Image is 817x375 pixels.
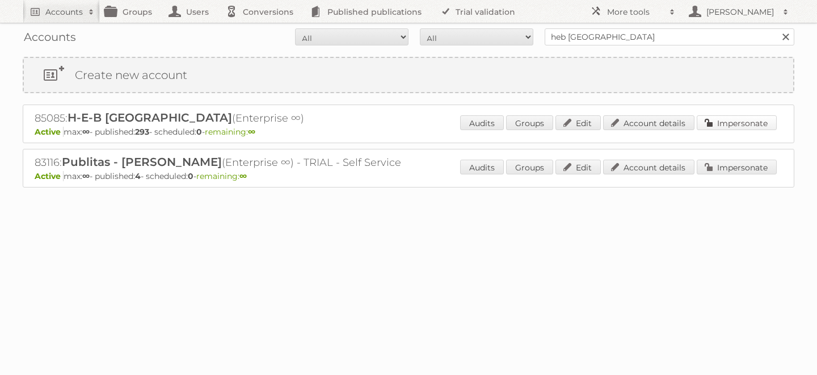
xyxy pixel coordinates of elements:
strong: 293 [135,127,149,137]
strong: 0 [196,127,202,137]
strong: 0 [188,171,193,181]
a: Create new account [24,58,793,92]
strong: 4 [135,171,141,181]
p: max: - published: - scheduled: - [35,171,782,181]
a: Account details [603,115,694,130]
a: Audits [460,160,504,174]
strong: ∞ [248,127,255,137]
span: Active [35,171,64,181]
span: H-E-B [GEOGRAPHIC_DATA] [68,111,232,124]
span: remaining: [205,127,255,137]
p: max: - published: - scheduled: - [35,127,782,137]
h2: 85085: (Enterprise ∞) [35,111,432,126]
span: Active [35,127,64,137]
a: Impersonate [697,115,777,130]
h2: [PERSON_NAME] [704,6,777,18]
a: Edit [555,115,601,130]
a: Groups [506,115,553,130]
a: Edit [555,160,601,174]
h2: More tools [607,6,664,18]
h2: Accounts [45,6,83,18]
a: Impersonate [697,160,777,174]
span: Publitas - [PERSON_NAME] [62,155,222,169]
strong: ∞ [82,171,90,181]
span: remaining: [196,171,247,181]
strong: ∞ [239,171,247,181]
strong: ∞ [82,127,90,137]
h2: 83116: (Enterprise ∞) - TRIAL - Self Service [35,155,432,170]
a: Groups [506,160,553,174]
a: Account details [603,160,694,174]
a: Audits [460,115,504,130]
